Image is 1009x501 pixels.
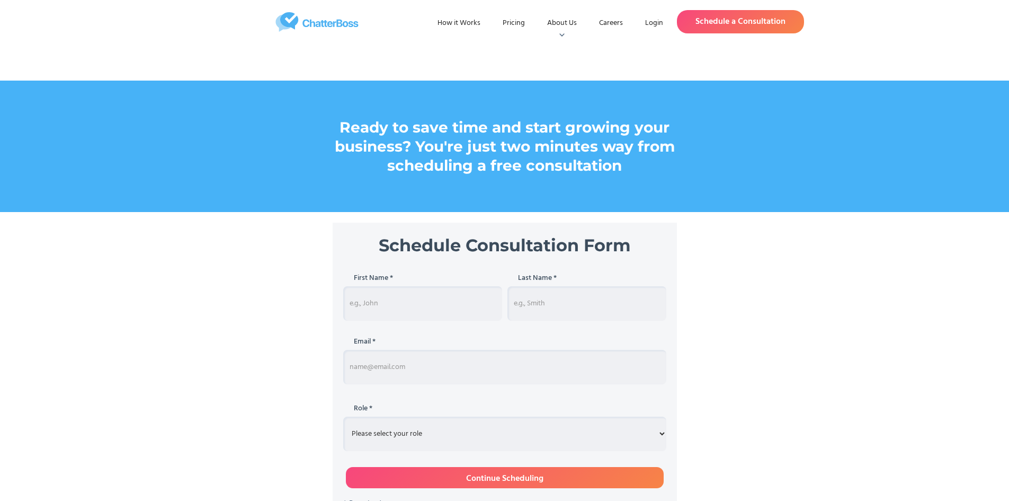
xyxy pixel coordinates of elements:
div: About Us [547,18,577,29]
input: name@email.com [343,350,666,384]
a: Pricing [494,14,533,33]
h5: Email * [343,337,666,347]
input: e.g., Smith [507,286,666,321]
div: About Us [539,14,585,33]
h1: Ready to save time and start growing your business? You're just two minutes way from scheduling a... [306,107,703,186]
a: Schedule a Consultation [677,10,804,33]
strong: Schedule Consultation Form [379,235,631,256]
a: How it Works [429,14,489,33]
input: Continue Scheduling [346,467,664,488]
h5: First Name * [343,273,502,284]
a: home [205,12,429,32]
h5: Last Name * [507,273,666,284]
input: e.g., John [343,286,502,321]
a: Careers [591,14,631,33]
a: Login [637,14,672,33]
h5: Role * [343,403,666,414]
